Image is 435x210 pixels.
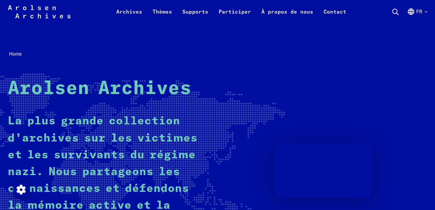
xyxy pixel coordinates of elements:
img: Modification du consentement [13,182,29,197]
a: Thèmes [147,8,177,23]
a: Archives [111,8,147,23]
a: Contact [318,8,351,23]
strong: Arolsen Archives [8,79,191,98]
button: Français, sélection de la langue [407,8,427,23]
a: Participer [213,8,256,23]
a: Supports [177,8,213,23]
span: Home [9,51,22,57]
nav: Breadcrumb [8,49,427,59]
a: À propos de nous [256,8,318,23]
nav: Principal [111,4,351,19]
